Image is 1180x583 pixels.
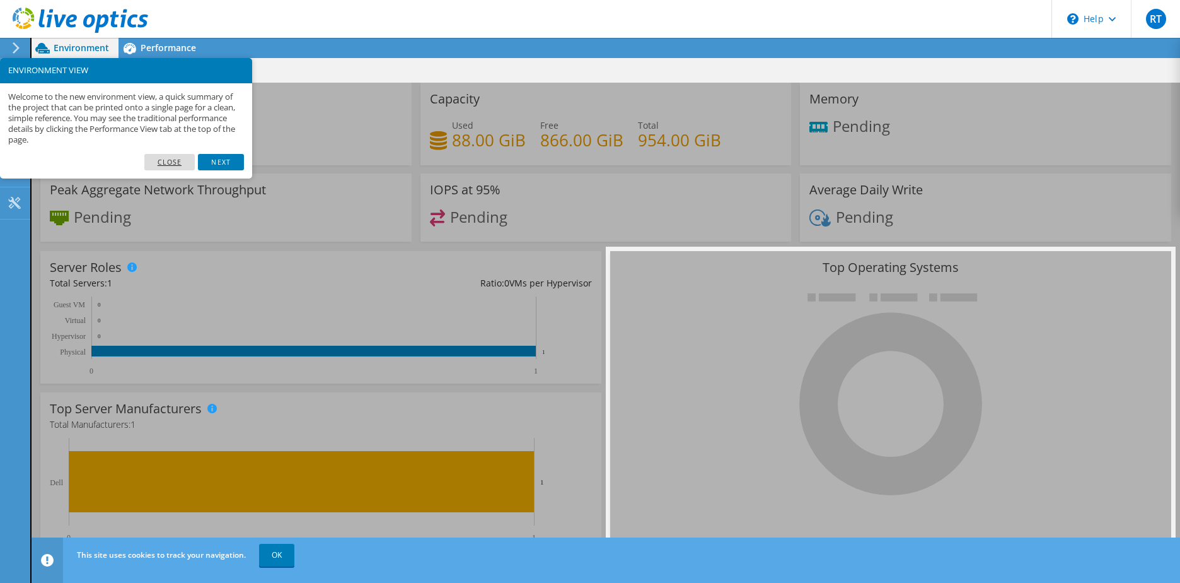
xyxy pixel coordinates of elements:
[1146,9,1166,29] span: RT
[8,66,244,74] h3: ENVIRONMENT VIEW
[1067,13,1079,25] svg: \n
[141,42,196,54] span: Performance
[54,42,109,54] span: Environment
[77,550,246,560] span: This site uses cookies to track your navigation.
[198,154,243,170] a: Next
[144,154,195,170] a: Close
[8,91,244,146] p: Welcome to the new environment view, a quick summary of the project that can be printed onto a si...
[259,544,294,567] a: OK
